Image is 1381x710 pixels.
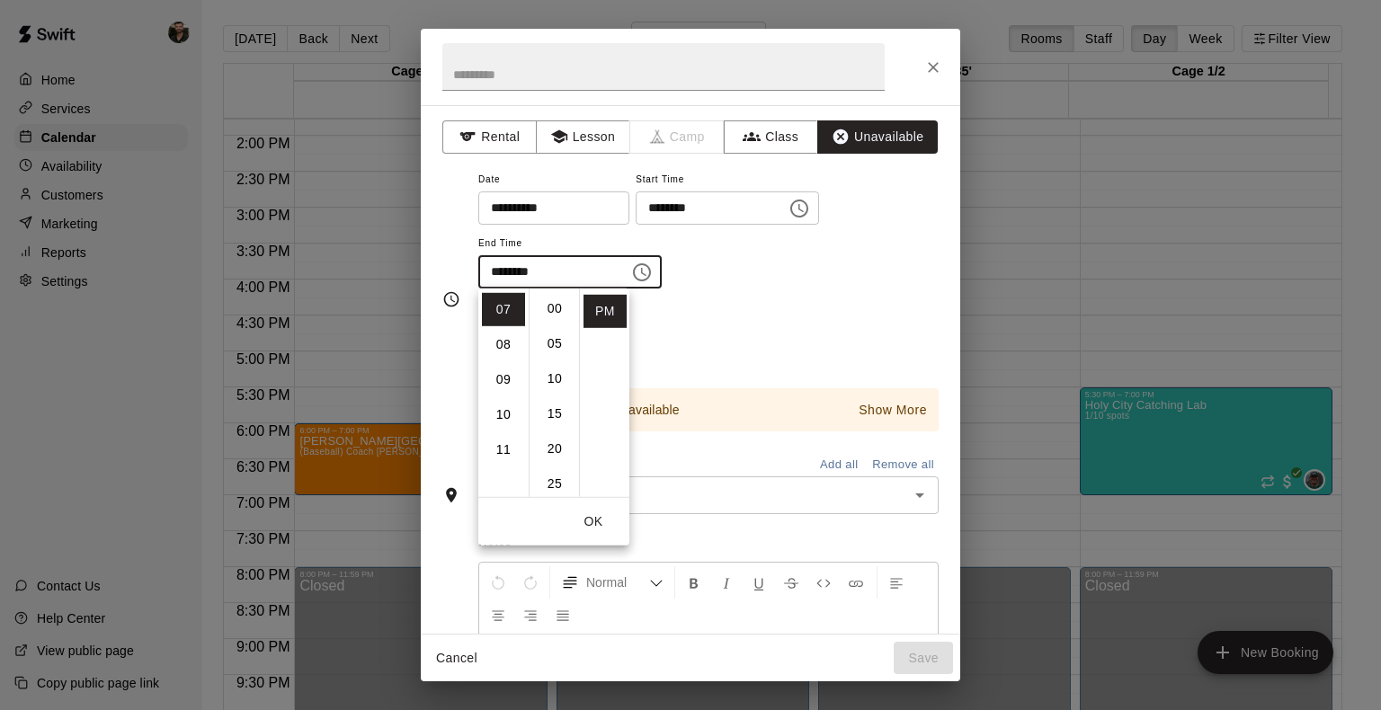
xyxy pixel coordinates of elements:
[744,566,774,599] button: Format Underline
[776,566,806,599] button: Format Strikethrough
[482,398,525,431] li: 10 hours
[579,288,629,497] ul: Select meridiem
[810,451,868,479] button: Add all
[724,120,818,154] button: Class
[630,120,725,154] span: Camps can only be created in the Services page
[808,566,839,599] button: Insert Code
[584,260,627,293] li: AM
[565,505,622,538] button: OK
[711,566,742,599] button: Format Italics
[859,401,927,420] p: Show More
[907,483,932,508] button: Open
[881,566,912,599] button: Left Align
[679,566,709,599] button: Format Bold
[478,232,662,256] span: End Time
[854,397,931,423] button: Show More
[586,573,649,591] span: Normal
[479,528,939,557] span: Notes
[636,168,819,192] span: Start Time
[482,363,525,396] li: 9 hours
[515,566,546,599] button: Redo
[817,120,938,154] button: Unavailable
[529,288,579,497] ul: Select minutes
[841,566,871,599] button: Insert Link
[533,362,576,395] li: 10 minutes
[442,120,537,154] button: Rental
[533,397,576,430] li: 15 minutes
[478,168,629,192] span: Date
[483,599,513,631] button: Center Align
[533,432,576,466] li: 20 minutes
[428,642,486,675] button: Cancel
[442,486,460,504] svg: Rooms
[482,293,525,326] li: 7 hours
[533,292,576,325] li: 0 minutes
[554,566,671,599] button: Formatting Options
[478,191,617,225] input: Choose date, selected date is Aug 20, 2025
[533,327,576,360] li: 5 minutes
[781,191,817,226] button: Choose time, selected time is 5:30 PM
[624,254,660,290] button: Choose time, selected time is 7:30 PM
[442,290,460,308] svg: Timing
[533,467,576,501] li: 25 minutes
[482,258,525,291] li: 6 hours
[917,51,949,84] button: Close
[482,328,525,361] li: 8 hours
[478,288,529,497] ul: Select hours
[482,433,525,466] li: 11 hours
[515,599,546,631] button: Right Align
[548,599,578,631] button: Justify Align
[868,451,939,479] button: Remove all
[584,295,627,328] li: PM
[483,566,513,599] button: Undo
[536,120,630,154] button: Lesson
